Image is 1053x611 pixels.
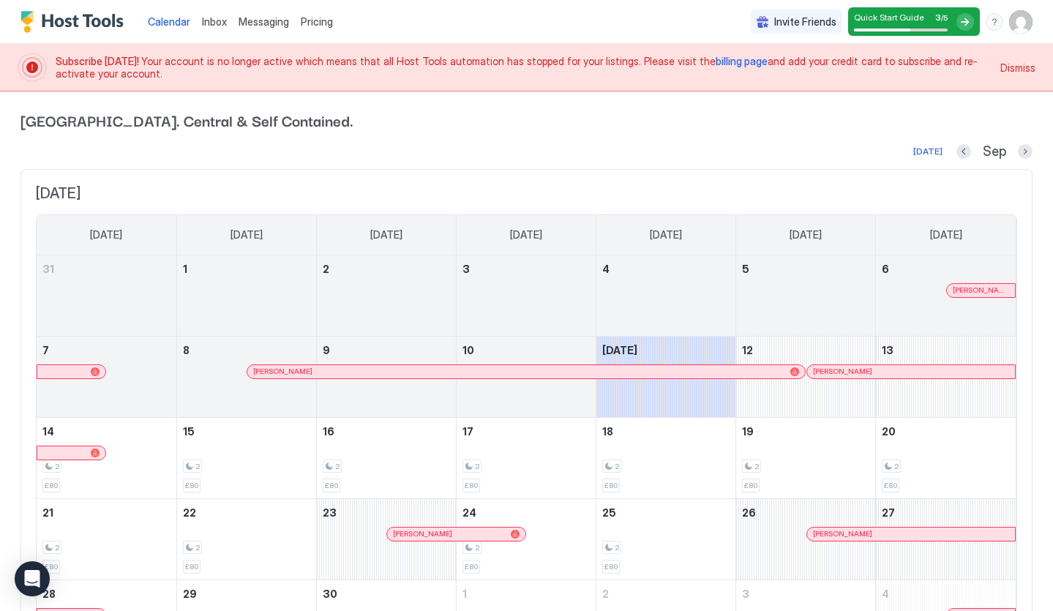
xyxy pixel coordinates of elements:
a: September 8, 2025 [177,337,316,364]
a: September 9, 2025 [317,337,456,364]
span: 2 [323,263,329,275]
a: Wednesday [495,215,557,255]
a: Sunday [75,215,137,255]
a: September 18, 2025 [596,418,735,445]
td: September 15, 2025 [176,417,316,498]
td: September 23, 2025 [316,498,456,580]
a: September 20, 2025 [876,418,1016,445]
a: Inbox [202,14,227,29]
span: 4 [882,588,889,600]
td: September 19, 2025 [736,417,876,498]
td: September 10, 2025 [456,336,596,417]
span: 2 [754,462,759,471]
td: September 22, 2025 [176,498,316,580]
button: [DATE] [911,143,945,160]
a: September 25, 2025 [596,499,735,526]
span: £80 [465,562,478,571]
span: 16 [323,425,334,438]
span: [DATE] [36,184,1017,203]
span: £80 [325,481,338,490]
span: [PERSON_NAME] [393,529,452,539]
td: September 11, 2025 [596,336,736,417]
div: [DATE] [913,145,943,158]
span: [PERSON_NAME] [813,529,872,539]
td: September 14, 2025 [37,417,176,498]
span: 10 [462,344,474,356]
span: 2 [894,462,899,471]
span: [PERSON_NAME] [253,367,312,376]
a: Host Tools Logo [20,11,130,33]
span: 21 [42,506,53,519]
span: 8 [183,344,190,356]
a: September 2, 2025 [317,255,456,282]
span: 3 [462,263,470,275]
a: September 3, 2025 [457,255,596,282]
span: [PERSON_NAME] [813,367,872,376]
td: September 12, 2025 [736,336,876,417]
span: 17 [462,425,473,438]
span: 2 [55,462,59,471]
span: [DATE] [231,228,263,241]
span: £80 [884,481,897,490]
td: September 8, 2025 [176,336,316,417]
div: [PERSON_NAME] [813,367,1009,376]
a: Thursday [635,215,697,255]
span: 31 [42,263,54,275]
a: Tuesday [356,215,417,255]
td: September 5, 2025 [736,255,876,337]
span: £80 [45,481,58,490]
a: Monday [216,215,277,255]
span: [DATE] [370,228,402,241]
a: October 1, 2025 [457,580,596,607]
span: 2 [195,543,200,552]
a: September 19, 2025 [736,418,875,445]
a: September 28, 2025 [37,580,176,607]
div: User profile [1009,10,1033,34]
span: [DATE] [930,228,962,241]
span: 2 [195,462,200,471]
a: September 29, 2025 [177,580,316,607]
a: September 17, 2025 [457,418,596,445]
a: September 1, 2025 [177,255,316,282]
span: 15 [183,425,195,438]
a: September 24, 2025 [457,499,596,526]
div: Dismiss [1000,60,1035,75]
a: Messaging [239,14,289,29]
a: September 4, 2025 [596,255,735,282]
span: £80 [744,481,757,490]
span: 6 [882,263,889,275]
span: 3 [742,588,749,600]
td: September 9, 2025 [316,336,456,417]
span: 5 [742,263,749,275]
span: 22 [183,506,196,519]
a: October 4, 2025 [876,580,1016,607]
a: September 26, 2025 [736,499,875,526]
a: September 14, 2025 [37,418,176,445]
span: [DATE] [90,228,122,241]
a: September 11, 2025 [596,337,735,364]
span: 30 [323,588,337,600]
span: 9 [323,344,330,356]
span: Inbox [202,15,227,28]
span: Subscribe [DATE]! [56,55,141,67]
a: September 15, 2025 [177,418,316,445]
a: September 10, 2025 [457,337,596,364]
span: 2 [615,462,619,471]
div: Open Intercom Messenger [15,561,50,596]
button: Previous month [956,144,971,159]
span: 1 [183,263,187,275]
a: September 5, 2025 [736,255,875,282]
a: Friday [775,215,836,255]
a: billing page [716,55,768,67]
a: September 30, 2025 [317,580,456,607]
div: [PERSON_NAME] [953,285,1009,295]
span: £80 [604,562,618,571]
td: September 24, 2025 [456,498,596,580]
span: 3 [935,12,941,23]
span: Pricing [301,15,333,29]
span: 2 [615,543,619,552]
td: September 6, 2025 [876,255,1016,337]
a: September 6, 2025 [876,255,1016,282]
